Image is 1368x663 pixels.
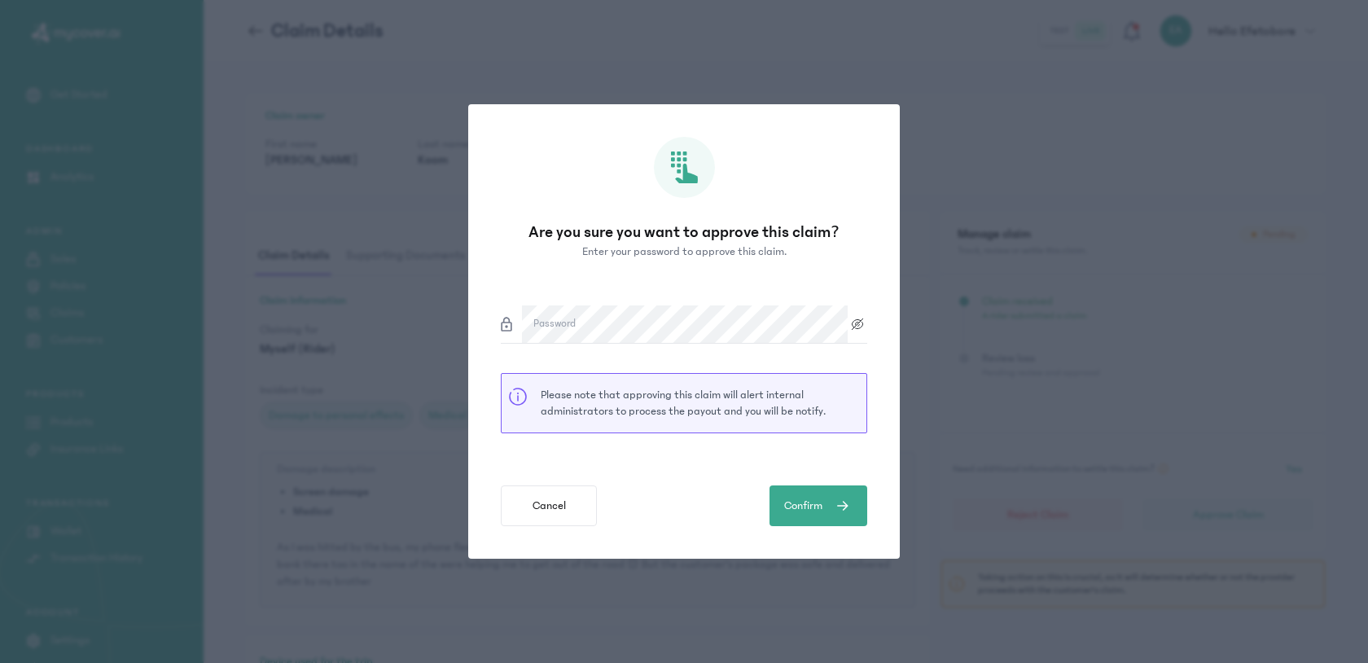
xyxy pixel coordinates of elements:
[501,221,867,244] p: Are you sure you want to approve this claim?
[533,498,566,515] span: Cancel
[784,498,822,515] span: Confirm
[533,316,576,332] label: Password
[582,244,787,261] p: Enter your password to approve this claim.
[769,485,867,526] button: Confirm
[541,387,860,419] p: Please note that approving this claim will alert internal administrators to process the payout an...
[501,485,597,526] button: Cancel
